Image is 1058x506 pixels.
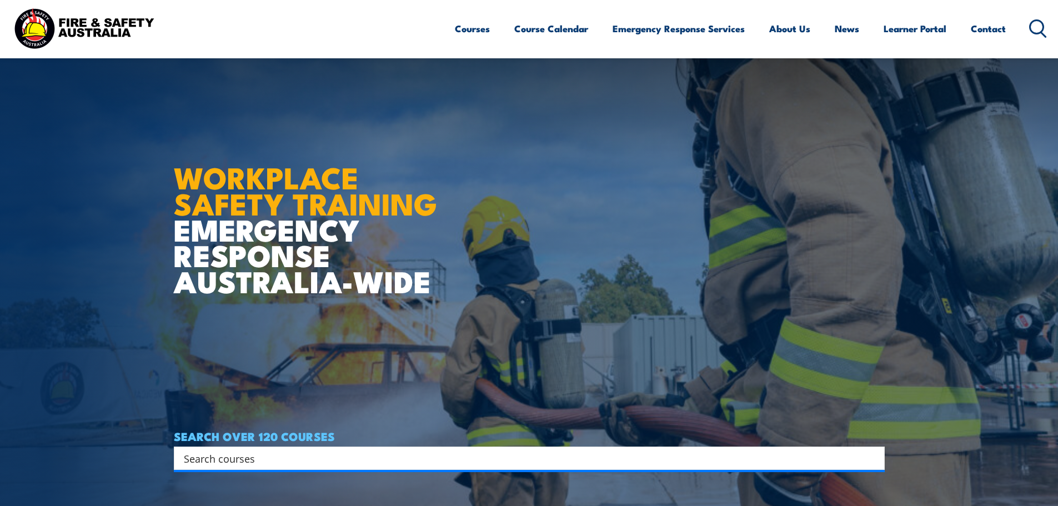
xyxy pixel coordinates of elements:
a: About Us [769,14,810,43]
a: Emergency Response Services [613,14,745,43]
h1: EMERGENCY RESPONSE AUSTRALIA-WIDE [174,136,445,294]
a: News [835,14,859,43]
a: Courses [455,14,490,43]
strong: WORKPLACE SAFETY TRAINING [174,153,437,226]
form: Search form [186,450,863,466]
input: Search input [184,450,860,467]
a: Contact [971,14,1006,43]
h4: SEARCH OVER 120 COURSES [174,430,885,442]
button: Search magnifier button [865,450,881,466]
a: Course Calendar [514,14,588,43]
a: Learner Portal [884,14,946,43]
